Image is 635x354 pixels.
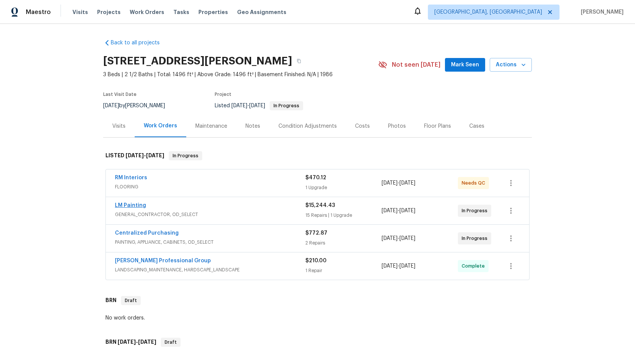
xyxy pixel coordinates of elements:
div: Work Orders [144,122,177,130]
span: [DATE] [382,236,398,241]
span: $210.00 [305,258,327,263]
span: [DATE] [126,153,144,158]
h2: [STREET_ADDRESS][PERSON_NAME] [103,57,292,65]
span: [DATE] [382,263,398,269]
h6: LISTED [105,151,164,160]
span: Project [215,92,231,97]
span: GENERAL_CONTRACTOR, OD_SELECT [115,211,305,218]
span: Draft [122,297,140,304]
span: 3 Beds | 2 1/2 Baths | Total: 1496 ft² | Above Grade: 1496 ft² | Basement Finished: N/A | 1986 [103,71,378,78]
span: [DATE] [103,103,119,108]
span: In Progress [462,235,490,242]
div: 1 Repair [305,267,382,274]
span: In Progress [462,207,490,215]
div: by [PERSON_NAME] [103,101,174,110]
span: - [118,339,156,345]
div: Notes [245,122,260,130]
h6: BRN [105,296,116,305]
button: Copy Address [292,54,306,68]
span: [DATE] [399,263,415,269]
span: Draft [162,338,180,346]
span: [DATE] [249,103,265,108]
div: Costs [355,122,370,130]
span: - [382,262,415,270]
span: Listed [215,103,303,108]
span: Needs QC [462,179,488,187]
span: [DATE] [138,339,156,345]
span: Visits [72,8,88,16]
span: - [126,153,164,158]
span: In Progress [270,103,302,108]
span: Tasks [173,9,189,15]
div: Visits [112,122,126,130]
span: $15,244.43 [305,203,335,208]
span: Work Orders [130,8,164,16]
div: BRN Draft [103,288,532,313]
span: [DATE] [382,208,398,213]
div: LISTED [DATE]-[DATE]In Progress [103,144,532,168]
div: Floor Plans [424,122,451,130]
span: Mark Seen [451,60,479,70]
span: [DATE] [231,103,247,108]
span: Actions [496,60,526,70]
span: - [231,103,265,108]
div: 15 Repairs | 1 Upgrade [305,211,382,219]
span: FLOORING [115,183,305,191]
a: Back to all projects [103,39,176,47]
span: Not seen [DATE] [392,61,440,69]
span: In Progress [170,152,201,160]
a: LM Painting [115,203,146,208]
a: Centralized Purchasing [115,230,179,236]
span: Maestro [26,8,51,16]
span: [DATE] [118,339,136,345]
div: 1 Upgrade [305,184,382,191]
span: [PERSON_NAME] [578,8,624,16]
button: Actions [490,58,532,72]
span: [DATE] [399,180,415,186]
div: Photos [388,122,406,130]
span: Geo Assignments [237,8,286,16]
a: RM Interiors [115,175,147,180]
span: [DATE] [146,153,164,158]
span: - [382,207,415,215]
span: [DATE] [399,236,415,241]
span: [DATE] [382,180,398,186]
div: 2 Repairs [305,239,382,247]
span: $772.87 [305,230,327,236]
span: [DATE] [399,208,415,213]
a: [PERSON_NAME] Professional Group [115,258,211,263]
div: Cases [469,122,484,130]
h6: BRN [105,338,156,347]
span: [GEOGRAPHIC_DATA], [GEOGRAPHIC_DATA] [434,8,542,16]
div: Condition Adjustments [278,122,337,130]
div: Maintenance [195,122,227,130]
div: No work orders. [105,314,530,322]
span: PAINTING, APPLIANCE, CABINETS, OD_SELECT [115,238,305,246]
span: $470.12 [305,175,326,180]
span: - [382,179,415,187]
span: Properties [198,8,228,16]
span: Complete [462,262,488,270]
button: Mark Seen [445,58,485,72]
span: - [382,235,415,242]
span: Projects [97,8,121,16]
span: Last Visit Date [103,92,137,97]
span: LANDSCAPING_MAINTENANCE, HARDSCAPE_LANDSCAPE [115,266,305,274]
